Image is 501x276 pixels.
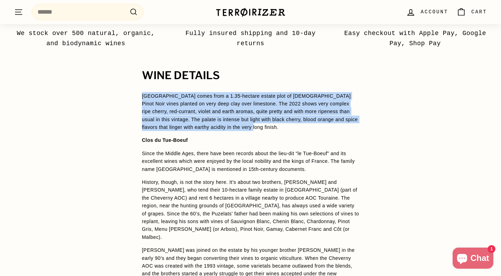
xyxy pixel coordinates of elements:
inbox-online-store-chat: Shopify online store chat [451,248,495,270]
p: Fully insured shipping and 10-day returns [176,28,325,49]
span: Cart [471,8,487,16]
p: We stock over 500 natural, organic, and biodynamic wines [11,28,160,49]
a: Cart [452,2,491,22]
span: [GEOGRAPHIC_DATA] comes from a 1.35-hectare estate plot of [DEMOGRAPHIC_DATA] Pinot Noir vines pl... [142,93,358,130]
strong: Clos du Tue-Boeuf [142,137,188,143]
p: Easy checkout with Apple Pay, Google Pay, Shop Pay [341,28,490,49]
h2: WINE DETAILS [142,70,359,82]
p: History, though, is not the story here. It’s about two brothers, [PERSON_NAME] and [PERSON_NAME],... [142,178,359,241]
p: Since the Middle Ages, there have been records about the lieu-dit “le Tue-Boeuf” and its excellen... [142,150,359,173]
a: Account [402,2,452,22]
span: Account [421,8,448,16]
